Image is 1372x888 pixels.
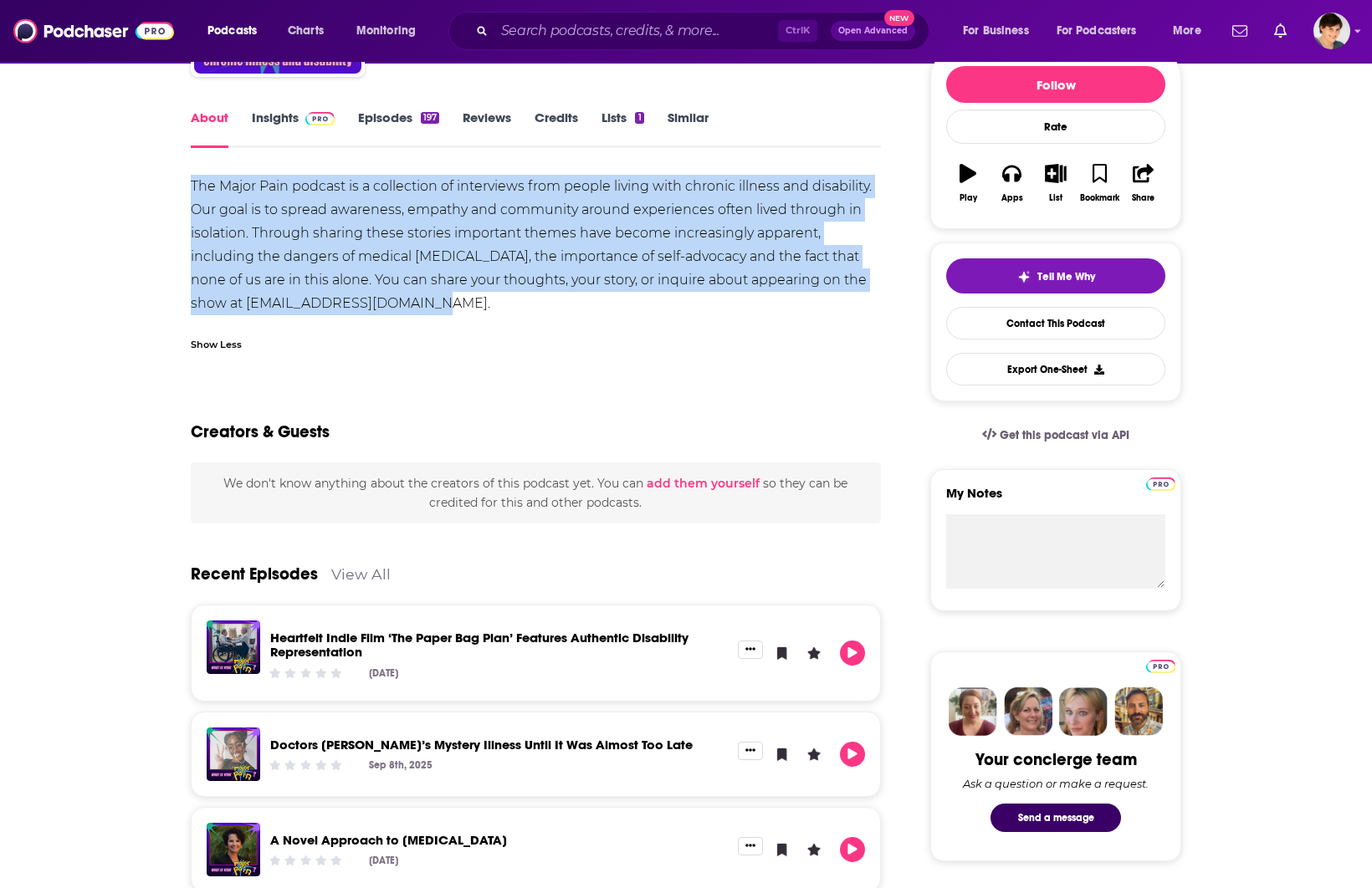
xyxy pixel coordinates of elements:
h2: Creators & Guests [191,421,330,442]
button: Show profile menu [1313,13,1350,49]
img: tell me why sparkle [1017,270,1031,283]
a: Doctors Ignored Alia’s Mystery Illness Until It Was Almost Too Late [270,737,693,753]
img: Doctors Ignored Alia’s Mystery Illness Until It Was Almost Too Late [207,727,260,781]
button: Bookmark Episode [770,837,795,862]
span: More [1173,19,1201,43]
a: Lists1 [602,110,643,148]
span: For Business [963,19,1029,43]
img: Heartfelt Indie Film ‘The Paper Bag Plan’ Features Authentic Disability Representation [207,620,260,674]
button: open menu [951,18,1050,44]
img: Jon Profile [1114,687,1163,736]
span: Ctrl K [778,20,817,42]
div: 197 [421,112,439,124]
img: Podchaser Pro [1146,477,1175,491]
input: Search podcasts, credits, & more... [494,18,778,44]
img: Jules Profile [1059,687,1108,736]
span: Monitoring [356,19,416,43]
a: Reviews [463,110,511,148]
div: Search podcasts, credits, & more... [464,12,945,50]
span: New [884,10,914,26]
button: Share [1122,153,1165,213]
span: Podcasts [207,19,257,43]
button: open menu [1046,18,1161,44]
div: Ask a question or make a request. [963,777,1149,790]
span: Charts [288,19,324,43]
button: open menu [345,18,438,44]
button: Follow [946,66,1165,103]
div: Apps [1001,193,1023,203]
div: Play [960,193,977,203]
button: Open AdvancedNew [831,21,915,41]
button: add them yourself [647,477,760,490]
div: Sep 8th, 2025 [369,759,433,771]
button: Play [840,837,865,862]
span: We don't know anything about the creators of this podcast yet . You can so they can be credited f... [223,476,847,509]
div: Community Rating: 0 out of 5 [268,666,344,679]
button: open menu [1161,18,1222,44]
a: Episodes197 [358,110,439,148]
img: Podchaser Pro [1146,660,1175,673]
a: Charts [277,18,334,44]
div: 1 [635,112,643,124]
div: List [1049,193,1062,203]
span: Open Advanced [838,27,908,35]
div: [DATE] [369,667,398,679]
button: Leave a Rating [801,742,827,767]
a: Get this podcast via API [969,415,1143,456]
a: Contact This Podcast [946,307,1165,339]
img: A Novel Approach to Neonatal Abstinence Syndrome [207,823,260,876]
a: InsightsPodchaser Pro [252,110,335,148]
a: Credits [535,110,578,148]
img: Podchaser - Follow, Share and Rate Podcasts [13,15,174,47]
span: Tell Me Why [1037,270,1095,283]
button: Play [946,153,990,213]
a: Show notifications dropdown [1267,17,1293,45]
img: Sydney Profile [949,687,997,736]
a: Pro website [1146,475,1175,491]
button: Send a message [991,804,1121,832]
div: Bookmark [1080,193,1119,203]
div: Community Rating: 0 out of 5 [268,855,344,867]
button: Leave a Rating [801,640,827,666]
button: Show More Button [738,640,763,659]
a: Pro website [1146,657,1175,673]
button: Export One-Sheet [946,353,1165,385]
a: A Novel Approach to Neonatal Abstinence Syndrome [270,832,507,848]
a: Similar [668,110,709,148]
div: Share [1132,193,1154,203]
button: Play [840,640,865,666]
div: Your concierge team [975,749,1137,770]
span: Logged in as bethwouldknow [1313,13,1350,49]
button: open menu [196,18,279,44]
a: About [191,110,228,148]
button: Bookmark [1078,153,1121,213]
img: Barbara Profile [1004,687,1052,736]
div: Community Rating: 0 out of 5 [268,759,344,772]
a: Show notifications dropdown [1226,17,1254,45]
div: The Major Pain podcast is a collection of interviews from people living with chronic illness and ... [191,175,881,315]
div: [DATE] [369,855,398,866]
div: Rate [946,110,1165,144]
button: Bookmark Episode [770,640,795,666]
span: For Podcasters [1057,19,1137,43]
button: List [1034,153,1078,213]
button: Play [840,742,865,767]
button: tell me why sparkleTell Me Why [946,258,1165,293]
img: User Profile [1313,13,1350,49]
a: Heartfelt Indie Film ‘The Paper Bag Plan’ Features Authentic Disability Representation [270,630,689,660]
a: View All [331,565,391,583]
a: Recent Episodes [191,564,318,584]
button: Bookmark Episode [770,742,795,767]
label: My Notes [946,485,1165,514]
img: Podchaser Pro [305,112,335,125]
button: Show More Button [738,742,763,760]
span: Get this podcast via API [1000,428,1129,442]
button: Apps [990,153,1033,213]
button: Show More Button [738,837,763,855]
button: Leave a Rating [801,837,827,862]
